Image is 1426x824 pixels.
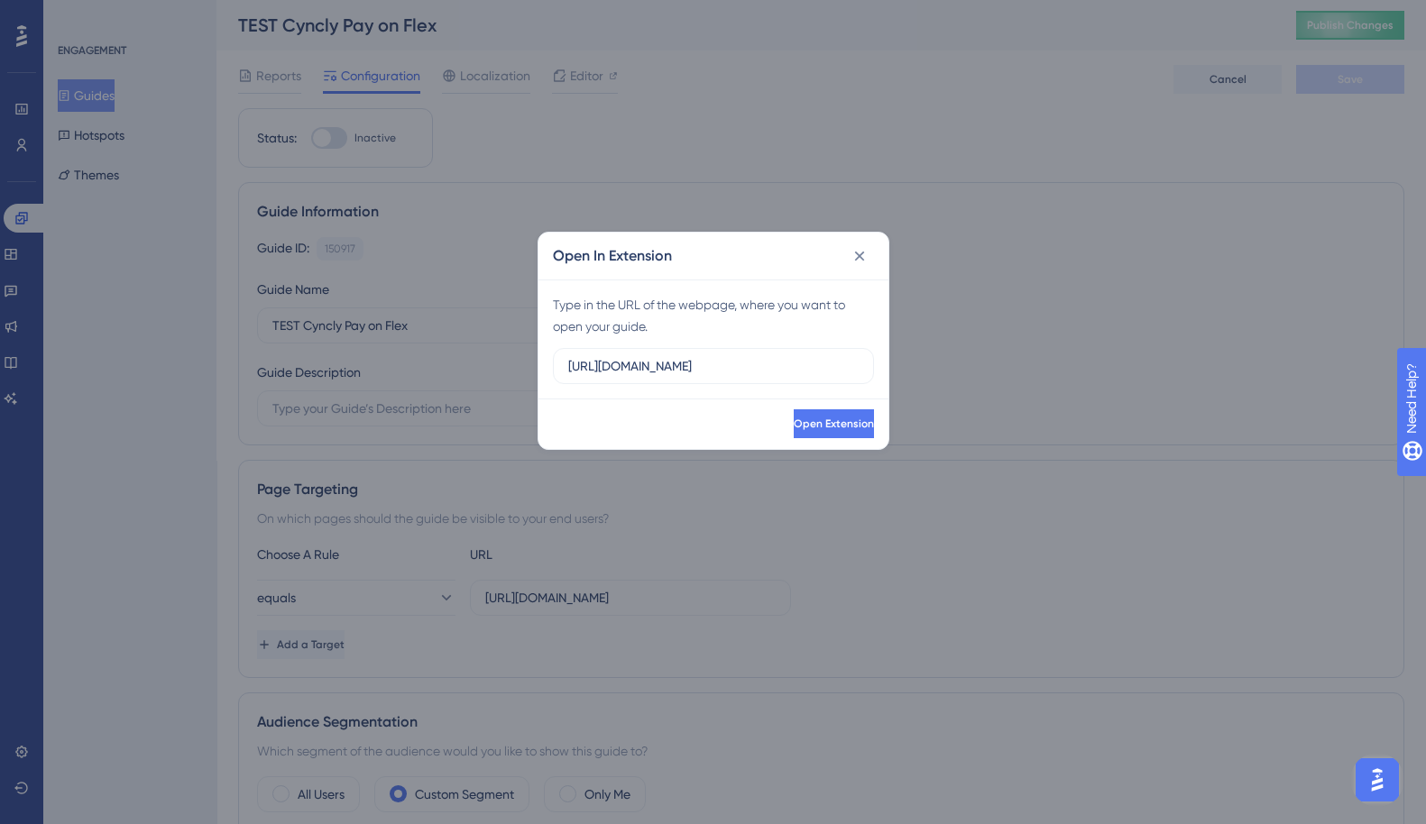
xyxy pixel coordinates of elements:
iframe: UserGuiding AI Assistant Launcher [1350,753,1404,807]
span: Need Help? [42,5,113,26]
div: Type in the URL of the webpage, where you want to open your guide. [553,294,874,337]
input: URL [568,356,859,376]
span: Open Extension [794,417,874,431]
h2: Open In Extension [553,245,672,267]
